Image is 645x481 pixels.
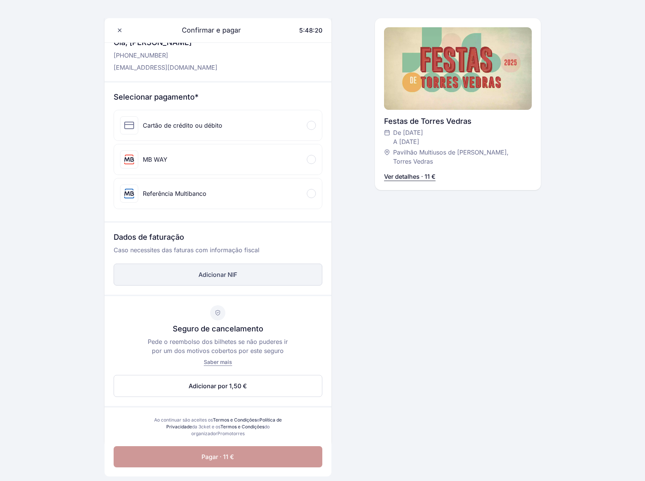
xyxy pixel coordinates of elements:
[143,121,222,130] div: Cartão de crédito ou débito
[299,27,322,34] span: 5:48:20
[173,25,241,36] span: Confirmar e pagar
[145,337,290,355] p: Pede o reembolso dos bilhetes se não puderes ir por um dos motivos cobertos por este seguro
[173,323,263,334] p: Seguro de cancelamento
[114,375,322,397] button: Adicionar por 1,50 €
[220,424,264,429] a: Termos e Condições
[189,381,247,390] span: Adicionar por 1,50 €
[384,172,436,181] p: Ver detalhes · 11 €
[213,417,257,423] a: Termos e Condições
[114,92,322,102] h3: Selecionar pagamento*
[114,232,322,245] h3: Dados de faturação
[393,128,423,146] span: De [DATE] A [DATE]
[114,446,322,467] button: Pagar · 11 €
[114,264,322,286] button: Adicionar NIF
[147,417,289,437] div: Ao continuar são aceites os e da 3cket e os do organizador
[217,431,245,436] span: Promotorres
[384,116,532,126] div: Festas de Torres Vedras
[114,51,217,60] p: [PHONE_NUMBER]
[143,189,206,198] div: Referência Multibanco
[114,245,322,261] p: Caso necessites das faturas com informação fiscal
[143,155,167,164] div: MB WAY
[204,359,232,365] span: Saber mais
[201,452,234,461] span: Pagar · 11 €
[393,148,524,166] span: Pavilhão Multiusos de [PERSON_NAME], Torres Vedras
[114,63,217,72] p: [EMAIL_ADDRESS][DOMAIN_NAME]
